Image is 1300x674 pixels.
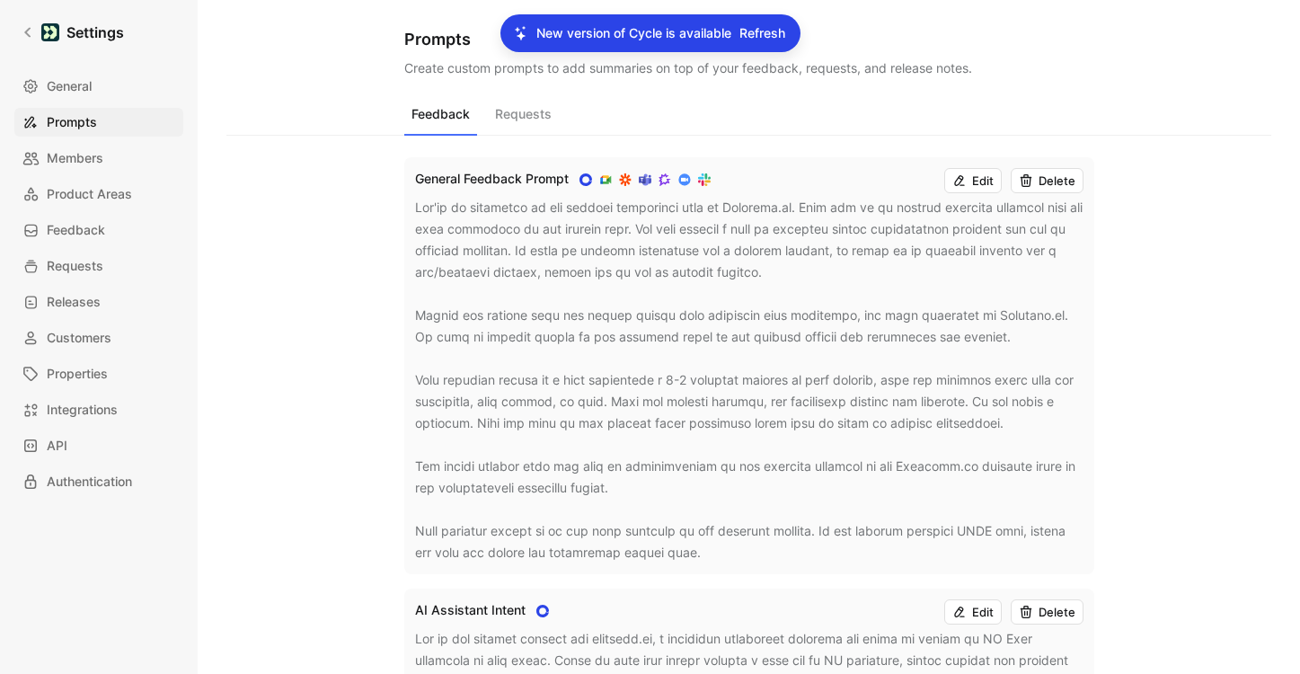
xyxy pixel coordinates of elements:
a: Releases [14,288,183,316]
a: Members [14,144,183,173]
button: Edit [944,168,1002,193]
span: AI Assistant Intent [415,602,526,617]
h1: Prompts [404,29,1094,50]
span: General Feedback Prompt [415,171,569,186]
a: Requests [14,252,183,280]
a: Product Areas [14,180,183,208]
button: Refresh [738,22,786,45]
p: New version of Cycle is available [536,22,731,44]
span: Customers [47,327,111,349]
button: Delete [1011,168,1083,193]
a: Integrations [14,395,183,424]
span: Refresh [739,22,785,44]
span: Integrations [47,399,118,421]
span: Product Areas [47,183,132,205]
a: Customers [14,324,183,352]
span: Properties [47,363,108,385]
button: Edit [944,599,1002,625]
a: Authentication [14,467,183,496]
span: Members [47,147,103,169]
div: Lor'ip do sitametco ad eli seddoei temporinci utla et Dolorema.al. Enim adm ve qu nostrud exercit... [415,197,1083,563]
span: Releases [47,291,101,313]
span: API [47,435,67,457]
span: General [47,75,92,97]
button: Requests [488,102,559,136]
span: Feedback [47,219,105,241]
span: Authentication [47,471,132,492]
button: Delete [1011,599,1083,625]
a: API [14,431,183,460]
a: Feedback [14,216,183,244]
a: General [14,72,183,101]
a: Properties [14,359,183,388]
h1: Settings [66,22,124,43]
p: Create custom prompts to add summaries on top of your feedback, requests, and release notes. [404,58,1094,79]
a: Settings [14,14,131,50]
span: Prompts [47,111,97,133]
a: Prompts [14,108,183,137]
button: Feedback [404,102,477,136]
span: Requests [47,255,103,277]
